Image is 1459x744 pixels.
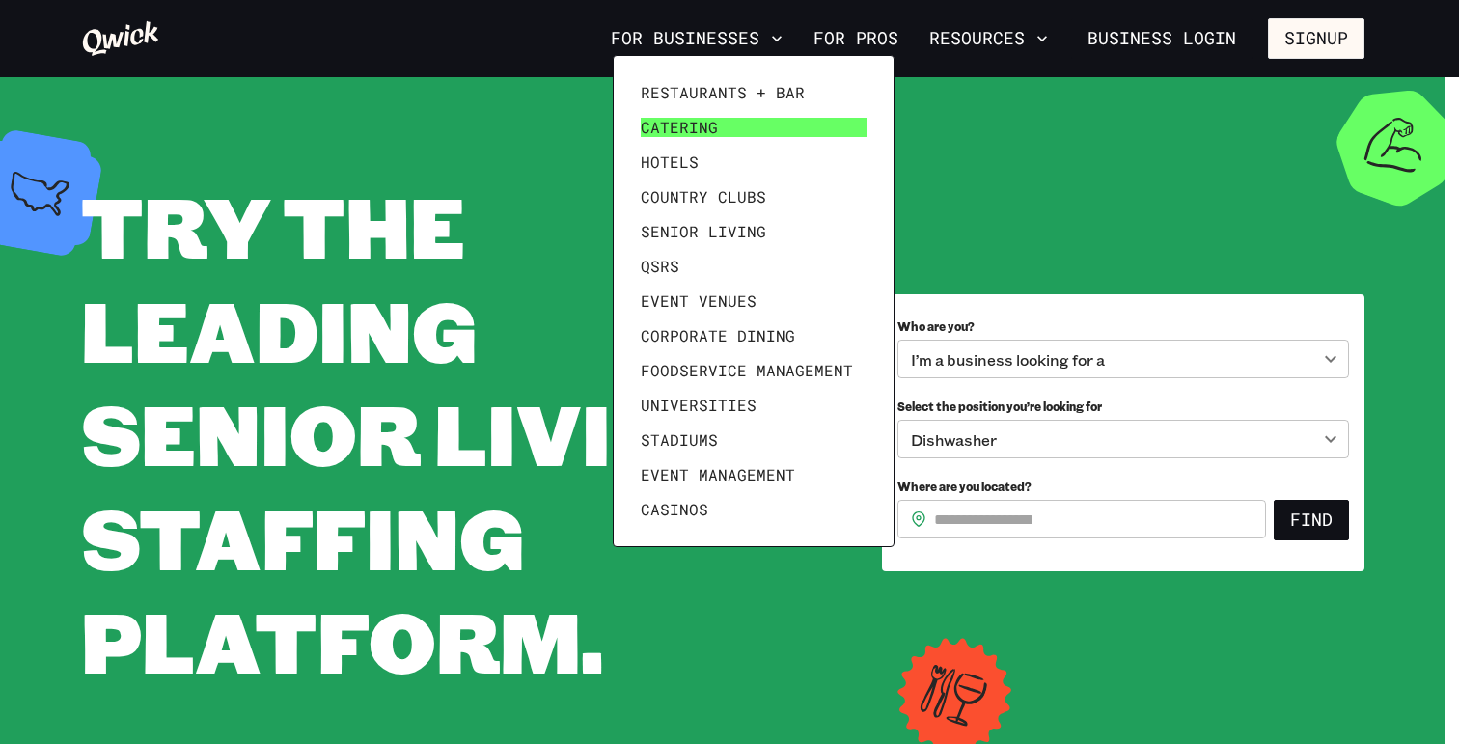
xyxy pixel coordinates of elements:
[641,500,708,519] span: Casinos
[641,396,757,415] span: Universities
[641,361,853,380] span: Foodservice Management
[641,187,766,207] span: Country Clubs
[641,118,718,137] span: Catering
[641,326,795,345] span: Corporate Dining
[641,222,766,241] span: Senior Living
[641,291,757,311] span: Event Venues
[641,465,795,484] span: Event Management
[641,152,699,172] span: Hotels
[641,257,679,276] span: QSRs
[641,430,718,450] span: Stadiums
[641,83,805,102] span: Restaurants + Bar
